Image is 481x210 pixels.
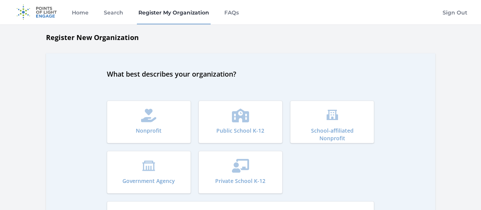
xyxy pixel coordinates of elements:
[215,177,265,185] p: Private School K-12
[107,69,375,79] h2: What best describes your organization?
[198,101,283,143] button: Public School K-12
[136,127,162,135] p: Nonprofit
[107,151,191,194] button: Government Agency
[46,32,435,43] h1: Register New Organization
[290,101,374,143] button: School-affiliated Nonprofit
[198,151,283,194] button: Private School K-12
[107,101,191,143] button: Nonprofit
[122,177,175,185] p: Government Agency
[216,127,264,135] p: Public School K-12
[301,127,363,142] p: School-affiliated Nonprofit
